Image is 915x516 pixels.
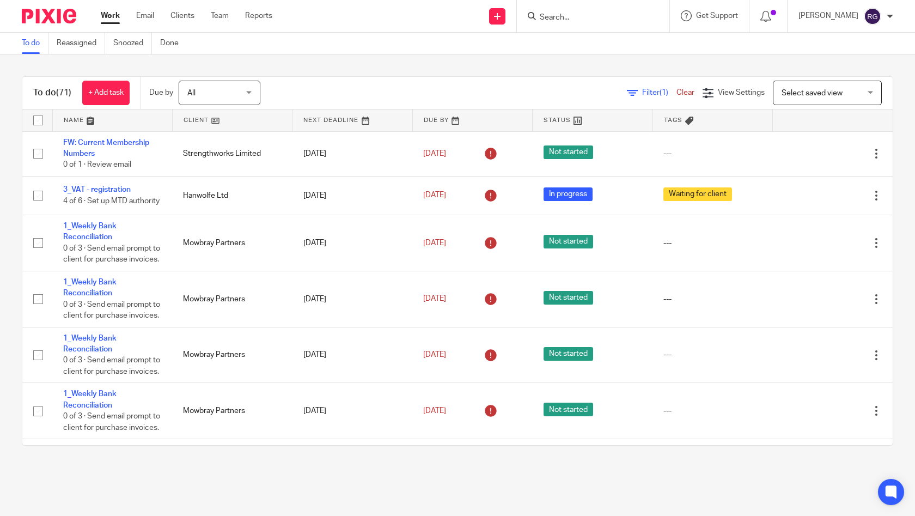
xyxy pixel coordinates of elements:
div: --- [663,238,761,248]
a: FW: Current Membership Numbers [63,139,149,157]
td: [DATE] [292,176,412,215]
span: 0 of 3 · Send email prompt to client for purchase invoices. [63,245,160,264]
a: 1_Weekly Bank Reconciliation [63,390,117,409]
div: --- [663,349,761,360]
a: Clear [676,89,694,96]
span: Get Support [696,12,738,20]
a: 1_Weekly Bank Reconciliation [63,222,117,241]
span: (71) [56,88,71,97]
input: Search [539,13,637,23]
a: + Add task [82,81,130,105]
span: Select saved view [782,89,843,97]
span: In progress [544,187,593,201]
div: --- [663,405,761,416]
a: To do [22,33,48,54]
span: [DATE] [423,351,446,359]
a: 1_Weekly Bank Reconciliation [63,335,117,353]
span: Not started [544,235,593,248]
td: Mowbray Partners [172,327,292,383]
span: [DATE] [423,239,446,247]
span: [DATE] [423,295,446,303]
td: [DATE] [292,215,412,271]
td: Mowbray Partners [172,271,292,327]
span: [DATE] [423,407,446,415]
td: Mowbray Partners [172,383,292,439]
span: 0 of 3 · Send email prompt to client for purchase invoices. [63,301,160,320]
span: (1) [660,89,668,96]
p: [PERSON_NAME] [798,10,858,21]
span: [DATE] [423,192,446,199]
div: --- [663,148,761,159]
a: Email [136,10,154,21]
a: Reassigned [57,33,105,54]
td: Strengthworks Limited [172,131,292,176]
div: --- [663,294,761,305]
a: Team [211,10,229,21]
a: 3_VAT - registration [63,186,131,193]
span: 0 of 1 · Review email [63,161,131,168]
span: View Settings [718,89,765,96]
td: [DATE] [292,327,412,383]
td: [DATE] [292,271,412,327]
td: [DATE] [292,383,412,439]
span: Filter [642,89,676,96]
td: [DATE] [292,131,412,176]
a: Reports [245,10,272,21]
span: 0 of 3 · Send email prompt to client for purchase invoices. [63,412,160,432]
span: Tags [664,117,682,123]
h1: To do [33,87,71,99]
td: [DATE] [292,439,412,495]
span: 4 of 6 · Set up MTD authority [63,197,160,205]
span: Not started [544,291,593,305]
span: Not started [544,347,593,361]
a: Work [101,10,120,21]
span: Not started [544,145,593,159]
span: Waiting for client [663,187,732,201]
span: All [187,89,196,97]
td: Mowbray Partners [172,215,292,271]
img: Pixie [22,9,76,23]
a: 1_Weekly Bank Reconciliation [63,278,117,297]
a: Done [160,33,187,54]
p: Due by [149,87,173,98]
a: Snoozed [113,33,152,54]
img: svg%3E [864,8,881,25]
td: Morgans Legal Ltd [172,439,292,495]
span: [DATE] [423,150,446,157]
span: 0 of 3 · Send email prompt to client for purchase invoices. [63,357,160,376]
span: Not started [544,403,593,416]
td: Hanwolfe Ltd [172,176,292,215]
a: Clients [170,10,194,21]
